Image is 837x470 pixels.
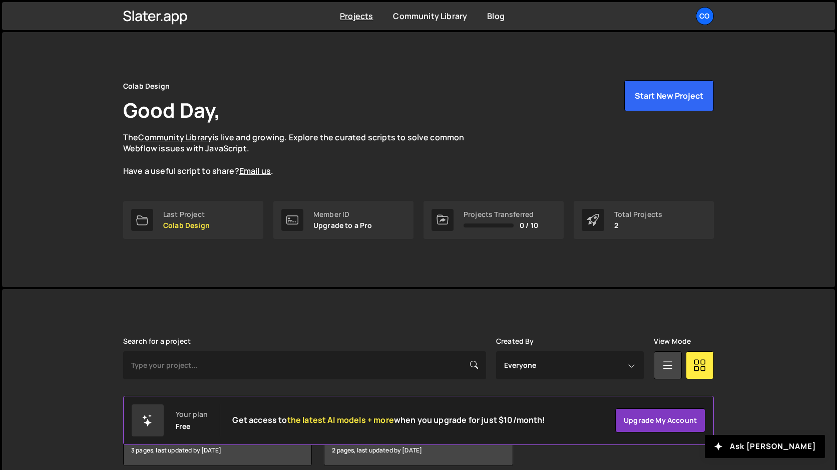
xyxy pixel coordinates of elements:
[615,408,705,432] a: Upgrade my account
[614,210,662,218] div: Total Projects
[138,132,212,143] a: Community Library
[232,415,545,425] h2: Get access to when you upgrade for just $10/month!
[624,80,714,111] button: Start New Project
[287,414,394,425] span: the latest AI models + more
[520,221,538,229] span: 0 / 10
[124,435,311,465] div: 3 pages, last updated by [DATE]
[340,11,373,22] a: Projects
[393,11,467,22] a: Community Library
[123,201,263,239] a: Last Project Colab Design
[123,351,486,379] input: Type your project...
[123,337,191,345] label: Search for a project
[487,11,505,22] a: Blog
[464,210,538,218] div: Projects Transferred
[123,96,220,124] h1: Good Day,
[614,221,662,229] p: 2
[176,410,208,418] div: Your plan
[496,337,534,345] label: Created By
[324,435,512,465] div: 2 pages, last updated by [DATE]
[705,435,825,458] button: Ask [PERSON_NAME]
[696,7,714,25] a: Co
[654,337,691,345] label: View Mode
[163,210,210,218] div: Last Project
[313,210,372,218] div: Member ID
[313,221,372,229] p: Upgrade to a Pro
[239,165,271,176] a: Email us
[123,80,170,92] div: Colab Design
[163,221,210,229] p: Colab Design
[123,132,484,177] p: The is live and growing. Explore the curated scripts to solve common Webflow issues with JavaScri...
[176,422,191,430] div: Free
